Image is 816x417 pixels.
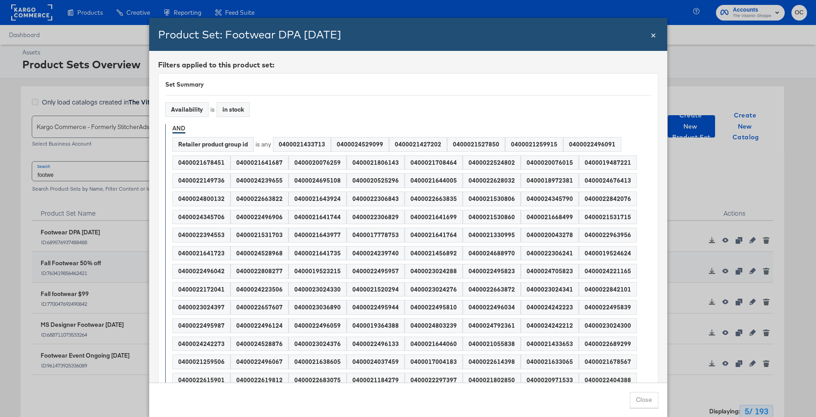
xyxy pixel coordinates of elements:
div: 0400024221165 [579,264,636,278]
div: is [210,105,215,114]
div: 0400022524802 [463,156,520,170]
div: 0400019524624 [579,246,636,260]
div: 0400022404388 [579,373,636,387]
div: 0400021678451 [173,156,230,170]
div: Filters applied to this product set: [158,60,658,70]
div: 0400022663822 [231,192,288,206]
div: 0400022172041 [173,283,230,296]
div: 0400022614398 [463,355,520,369]
div: 0400024239740 [347,246,404,260]
div: 0400022495823 [463,264,520,278]
div: 0400021330995 [463,228,520,242]
div: 0400020971533 [521,373,578,387]
div: 0400021530860 [463,210,520,224]
div: 0400021531715 [579,210,636,224]
div: 0400022496067 [231,355,288,369]
div: Availability [166,103,208,117]
div: 0400022496059 [289,319,346,333]
div: 0400021530806 [463,192,520,206]
div: 0400024242212 [521,319,578,333]
div: 0400022842076 [579,192,636,206]
div: 0400020525296 [347,174,404,188]
div: 0400021806143 [347,156,404,170]
div: 0400021643924 [289,192,346,206]
div: 0400021055838 [463,337,520,351]
div: 0400021802850 [463,373,520,387]
div: 0400024528876 [231,337,288,351]
div: 0400020076015 [521,156,578,170]
div: 0400021527850 [448,138,505,151]
div: 0400021638605 [289,355,346,369]
div: in stock [217,103,249,117]
div: 0400022496091 [564,138,621,151]
div: 0400021708464 [405,156,462,170]
div: 0400024529099 [331,138,389,151]
div: 0400024242273 [173,337,230,351]
div: 0400024792361 [463,319,520,333]
div: 0400022149736 [173,174,230,188]
div: 0400017778753 [347,228,404,242]
div: 0400022306843 [347,192,404,206]
div: 0400021259506 [173,355,230,369]
div: 0400021641687 [231,156,288,170]
div: 0400021644060 [405,337,462,351]
div: 0400024695108 [289,174,346,188]
div: 0400021641764 [405,228,462,242]
span: × [651,28,656,40]
div: 0400022842101 [579,283,636,296]
div: 0400018972381 [521,174,578,188]
div: 0400022306241 [521,246,578,260]
div: 0400019364388 [347,319,404,333]
span: Product Set: Footwear DPA [DATE] [158,28,341,41]
div: 0400021633065 [521,355,578,369]
div: 0400024676413 [579,174,636,188]
div: 0400023036890 [289,300,346,314]
div: 0400022496034 [463,300,520,314]
div: 0400022495944 [347,300,404,314]
div: Set Summary [165,80,651,89]
div: 0400021641744 [289,210,346,224]
div: 0400024037459 [347,355,404,369]
div: 0400024345706 [173,210,230,224]
div: 0400021643977 [289,228,346,242]
div: 0400024688970 [463,246,520,260]
div: 0400021184279 [347,373,404,387]
div: 0400021641699 [405,210,462,224]
div: 0400022495987 [173,319,230,333]
div: 0400024242223 [521,300,578,314]
div: 0400022496906 [231,210,288,224]
div: 0400022615901 [173,373,230,387]
div: 0400021433713 [273,138,331,151]
div: 0400022963956 [579,228,636,242]
div: 0400021641723 [173,246,230,260]
div: 0400020043278 [521,228,578,242]
div: 0400024239655 [231,174,288,188]
div: 0400022628032 [463,174,520,188]
div: 0400023024397 [173,300,230,314]
div: 0400021456892 [405,246,462,260]
div: 0400023024300 [579,319,636,333]
div: 0400020076259 [289,156,346,170]
strong: AND [172,124,185,133]
div: is any [255,140,271,149]
div: 0400024803239 [405,319,462,333]
div: 0400022657607 [231,300,288,314]
div: 0400023024376 [289,337,346,351]
div: 0400023024276 [405,283,462,296]
div: 0400022306829 [347,210,404,224]
div: Close [651,28,656,41]
div: 0400022619812 [231,373,288,387]
div: 0400021644005 [405,174,462,188]
div: 0400023024341 [521,283,578,296]
button: Close [630,392,658,408]
div: 0400023024330 [289,283,346,296]
div: 0400022496124 [231,319,288,333]
div: 0400022683075 [289,373,346,387]
div: Rule Spec [149,18,667,417]
div: 0400022663835 [405,192,462,206]
div: 0400022495957 [347,264,404,278]
div: 0400022394553 [173,228,230,242]
div: 0400024345790 [521,192,578,206]
div: 0400022808277 [231,264,288,278]
div: 0400021678567 [579,355,636,369]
